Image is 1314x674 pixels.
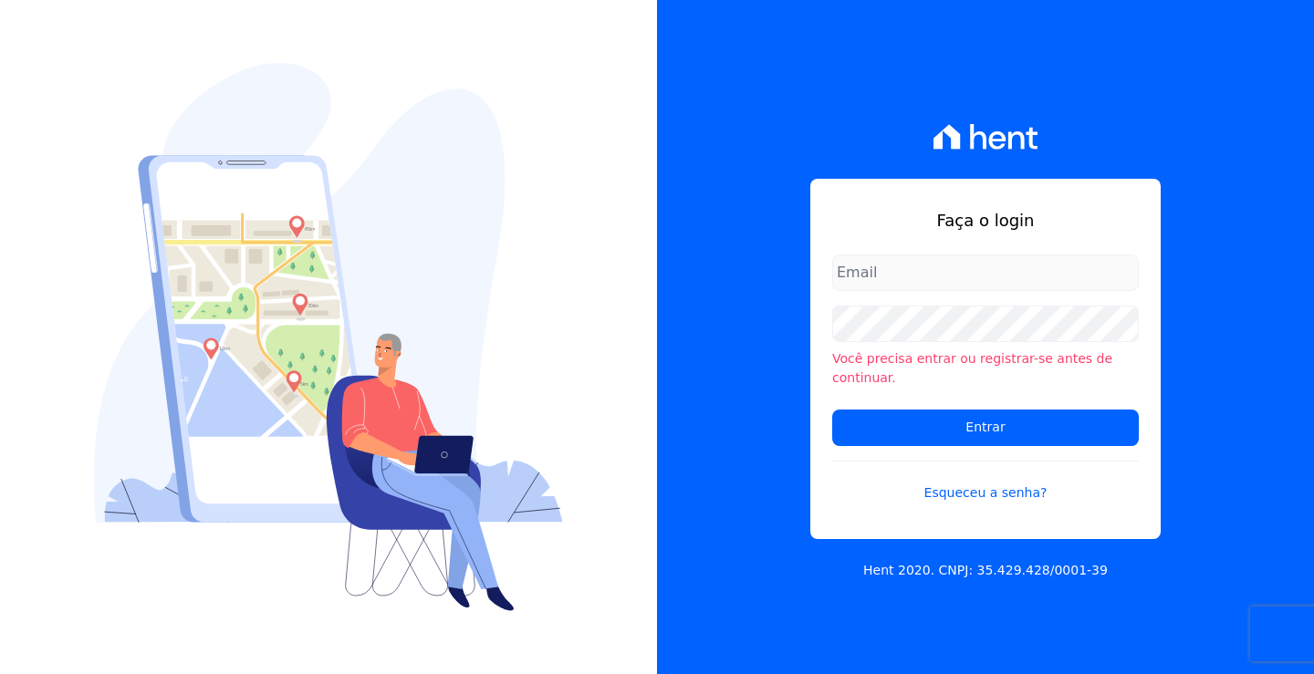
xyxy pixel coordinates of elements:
input: Email [832,254,1139,291]
input: Entrar [832,410,1139,446]
a: Esqueceu a senha? [832,461,1139,503]
li: Você precisa entrar ou registrar-se antes de continuar. [832,349,1139,388]
img: Login [94,63,563,611]
h1: Faça o login [832,208,1139,233]
p: Hent 2020. CNPJ: 35.429.428/0001-39 [863,561,1108,580]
